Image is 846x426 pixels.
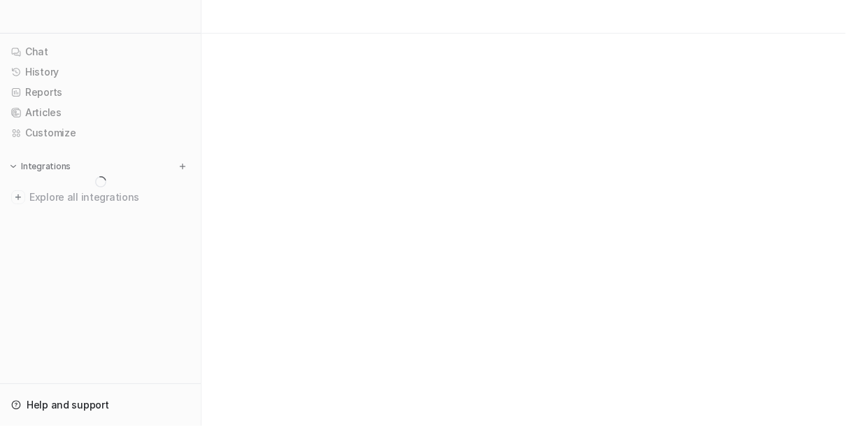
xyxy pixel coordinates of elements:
span: Explore all integrations [29,186,190,208]
a: Customize [6,123,195,143]
img: expand menu [8,162,18,171]
button: Integrations [6,159,75,173]
a: Reports [6,83,195,102]
p: Integrations [21,161,71,172]
a: History [6,62,195,82]
a: Explore all integrations [6,187,195,207]
img: explore all integrations [11,190,25,204]
a: Chat [6,42,195,62]
img: menu_add.svg [178,162,188,171]
a: Articles [6,103,195,122]
a: Help and support [6,395,195,415]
